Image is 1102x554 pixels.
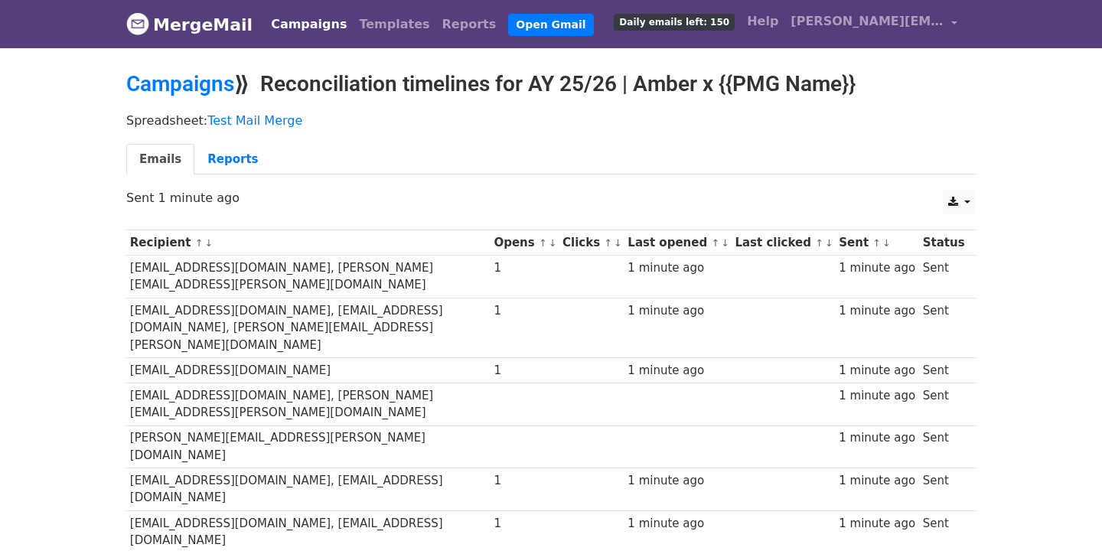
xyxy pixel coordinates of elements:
[549,237,557,249] a: ↓
[721,237,729,249] a: ↓
[126,144,194,175] a: Emails
[491,230,559,256] th: Opens
[126,357,491,383] td: [EMAIL_ADDRESS][DOMAIN_NAME]
[604,237,612,249] a: ↑
[195,237,204,249] a: ↑
[839,515,915,533] div: 1 minute ago
[628,362,727,380] div: 1 minute ago
[126,71,976,97] h2: ⟫ Reconciliation timelines for AY 25/26 | Amber x {{PMG Name}}
[919,230,968,256] th: Status
[494,259,555,277] div: 1
[508,14,593,36] a: Open Gmail
[194,144,271,175] a: Reports
[126,383,491,425] td: [EMAIL_ADDRESS][DOMAIN_NAME], [PERSON_NAME][EMAIL_ADDRESS][PERSON_NAME][DOMAIN_NAME]
[919,256,968,298] td: Sent
[732,230,836,256] th: Last clicked
[919,357,968,383] td: Sent
[494,302,555,320] div: 1
[1025,481,1102,554] iframe: Chat Widget
[741,6,784,37] a: Help
[126,425,491,468] td: [PERSON_NAME][EMAIL_ADDRESS][PERSON_NAME][DOMAIN_NAME]
[839,302,915,320] div: 1 minute ago
[494,515,555,533] div: 1
[204,237,213,249] a: ↓
[494,472,555,490] div: 1
[815,237,823,249] a: ↑
[791,12,944,31] span: [PERSON_NAME][EMAIL_ADDRESS][DOMAIN_NAME]
[614,14,735,31] span: Daily emails left: 150
[825,237,833,249] a: ↓
[126,8,253,41] a: MergeMail
[839,362,915,380] div: 1 minute ago
[126,112,976,129] p: Spreadsheet:
[784,6,963,42] a: [PERSON_NAME][EMAIL_ADDRESS][DOMAIN_NAME]
[126,298,491,357] td: [EMAIL_ADDRESS][DOMAIN_NAME], [EMAIL_ADDRESS][DOMAIN_NAME], [PERSON_NAME][EMAIL_ADDRESS][PERSON_N...
[919,510,968,552] td: Sent
[919,425,968,468] td: Sent
[839,472,915,490] div: 1 minute ago
[624,230,732,256] th: Last opened
[207,113,302,128] a: Test Mail Merge
[353,9,435,40] a: Templates
[436,9,503,40] a: Reports
[835,230,918,256] th: Sent
[559,230,624,256] th: Clicks
[614,237,622,249] a: ↓
[628,259,727,277] div: 1 minute ago
[608,6,741,37] a: Daily emails left: 150
[839,259,915,277] div: 1 minute ago
[872,237,881,249] a: ↑
[494,362,555,380] div: 1
[711,237,719,249] a: ↑
[839,429,915,447] div: 1 minute ago
[919,383,968,425] td: Sent
[628,515,727,533] div: 1 minute ago
[126,12,149,35] img: MergeMail logo
[126,230,491,256] th: Recipient
[882,237,891,249] a: ↓
[839,387,915,405] div: 1 minute ago
[919,298,968,357] td: Sent
[126,71,234,96] a: Campaigns
[126,256,491,298] td: [EMAIL_ADDRESS][DOMAIN_NAME], [PERSON_NAME][EMAIL_ADDRESS][PERSON_NAME][DOMAIN_NAME]
[539,237,547,249] a: ↑
[126,468,491,511] td: [EMAIL_ADDRESS][DOMAIN_NAME], [EMAIL_ADDRESS][DOMAIN_NAME]
[265,9,353,40] a: Campaigns
[126,190,976,206] p: Sent 1 minute ago
[126,510,491,552] td: [EMAIL_ADDRESS][DOMAIN_NAME], [EMAIL_ADDRESS][DOMAIN_NAME]
[628,302,727,320] div: 1 minute ago
[628,472,727,490] div: 1 minute ago
[919,468,968,511] td: Sent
